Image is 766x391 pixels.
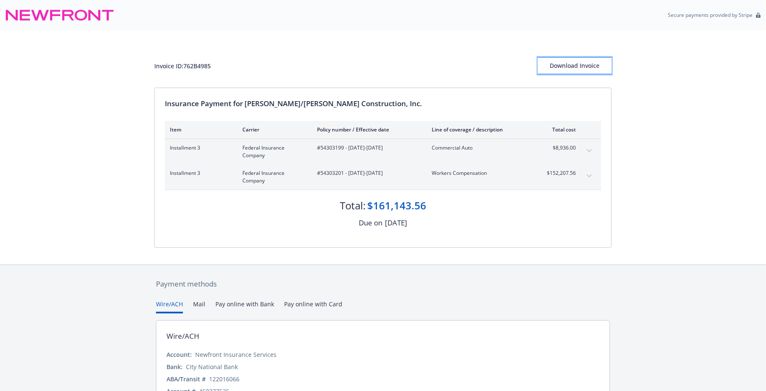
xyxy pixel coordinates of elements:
div: ABA/Transit # [167,375,206,383]
div: Account: [167,350,192,359]
div: Download Invoice [538,58,612,74]
span: Workers Compensation [432,169,531,177]
div: Due on [359,217,382,228]
span: #54303199 - [DATE]-[DATE] [317,144,418,152]
span: $8,936.00 [544,144,576,152]
button: Download Invoice [538,57,612,74]
span: Commercial Auto [432,144,531,152]
div: Installment 3Federal Insurance Company#54303201 - [DATE]-[DATE]Workers Compensation$152,207.56exp... [165,164,601,190]
span: Federal Insurance Company [242,144,304,159]
div: City National Bank [186,362,238,371]
span: Installment 3 [170,169,229,177]
div: Line of coverage / description [432,126,531,133]
button: Mail [193,300,205,313]
div: Total cost [544,126,576,133]
div: Insurance Payment for [PERSON_NAME]/[PERSON_NAME] Construction, Inc. [165,98,601,109]
button: Pay online with Bank [215,300,274,313]
div: Installment 3Federal Insurance Company#54303199 - [DATE]-[DATE]Commercial Auto$8,936.00expand con... [165,139,601,164]
button: expand content [583,144,596,158]
span: Federal Insurance Company [242,169,304,185]
span: #54303201 - [DATE]-[DATE] [317,169,418,177]
div: Wire/ACH [167,331,199,342]
span: Installment 3 [170,144,229,152]
div: Payment methods [156,279,610,289]
div: $161,143.56 [367,198,426,213]
div: Item [170,126,229,133]
button: expand content [583,169,596,183]
p: Secure payments provided by Stripe [668,11,753,19]
div: Total: [340,198,366,213]
div: Newfront Insurance Services [195,350,277,359]
span: $152,207.56 [544,169,576,177]
div: [DATE] [385,217,407,228]
div: 122016066 [209,375,239,383]
button: Wire/ACH [156,300,183,313]
div: Carrier [242,126,304,133]
button: Pay online with Card [284,300,342,313]
div: Invoice ID: 762B4985 [154,62,211,70]
div: Bank: [167,362,183,371]
div: Policy number / Effective date [317,126,418,133]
